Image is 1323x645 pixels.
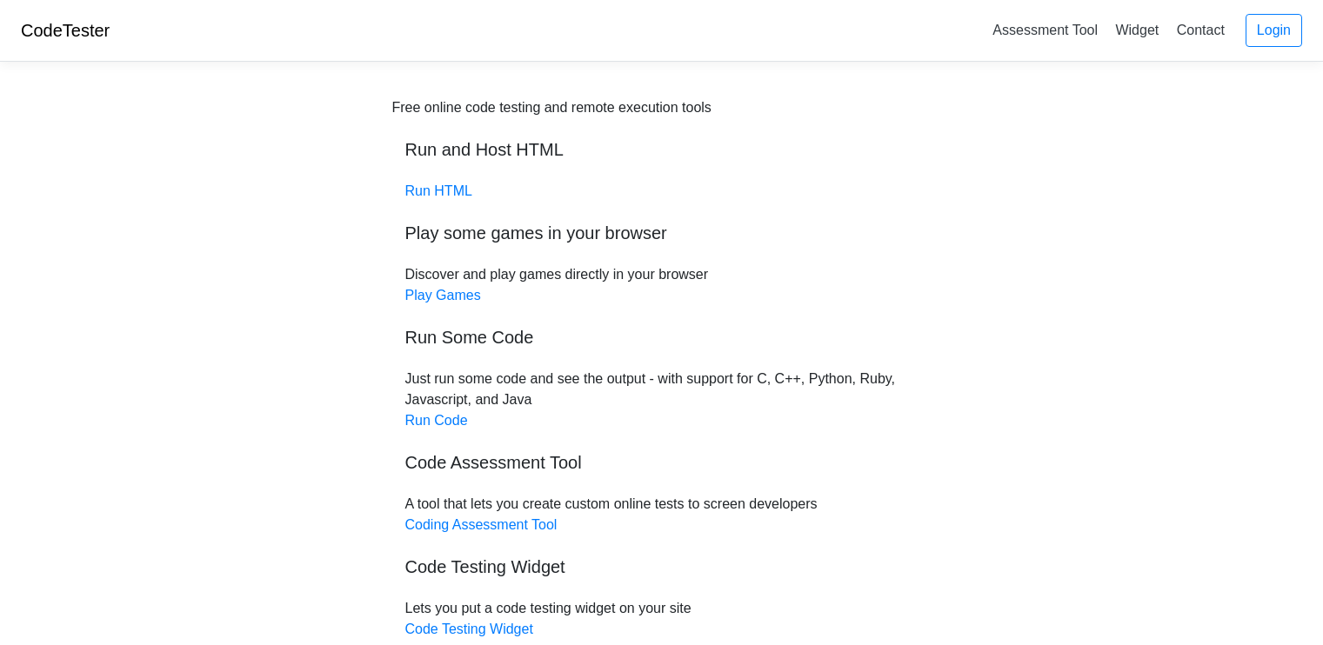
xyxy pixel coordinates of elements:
[405,622,533,636] a: Code Testing Widget
[405,517,558,532] a: Coding Assessment Tool
[21,21,110,40] a: CodeTester
[405,452,919,473] h5: Code Assessment Tool
[1246,14,1302,47] a: Login
[405,183,472,198] a: Run HTML
[405,556,919,577] h5: Code Testing Widget
[1108,16,1166,44] a: Widget
[392,97,932,640] div: Discover and play games directly in your browser Just run some code and see the output - with sup...
[392,97,712,118] div: Free online code testing and remote execution tools
[405,139,919,160] h5: Run and Host HTML
[986,16,1105,44] a: Assessment Tool
[1170,16,1232,44] a: Contact
[405,223,919,243] h5: Play some games in your browser
[405,413,468,428] a: Run Code
[405,288,481,303] a: Play Games
[405,327,919,348] h5: Run Some Code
